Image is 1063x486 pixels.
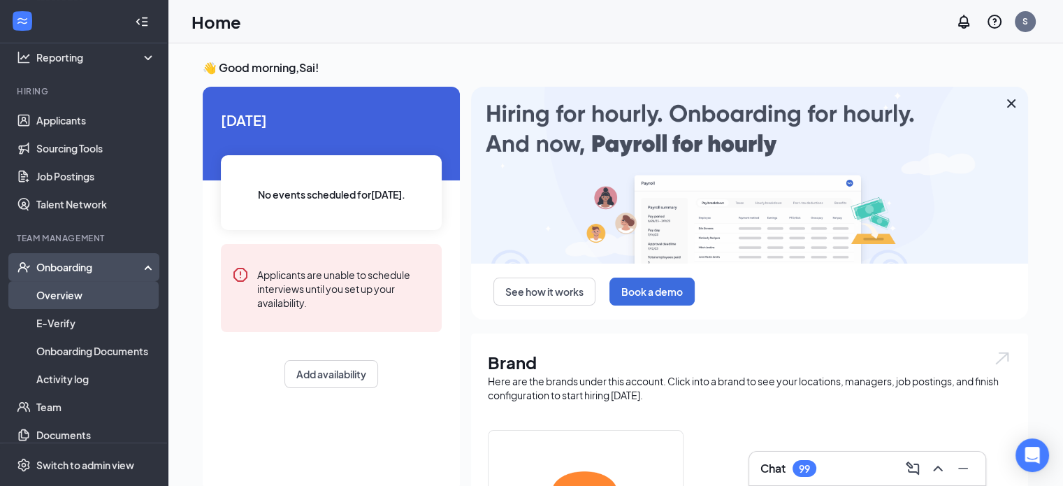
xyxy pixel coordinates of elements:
svg: Settings [17,458,31,472]
h3: Chat [760,461,786,476]
svg: Minimize [955,460,971,477]
button: See how it works [493,278,595,306]
button: ComposeMessage [902,457,924,480]
button: Book a demo [609,278,695,306]
a: Overview [36,281,156,309]
div: S [1022,15,1028,27]
svg: Collapse [135,15,149,29]
h1: Brand [488,350,1011,374]
button: Minimize [952,457,974,480]
h1: Home [191,10,241,34]
a: Team [36,393,156,421]
button: Add availability [284,360,378,388]
a: Activity log [36,365,156,393]
div: Applicants are unable to schedule interviews until you set up your availability. [257,266,431,310]
div: Here are the brands under this account. Click into a brand to see your locations, managers, job p... [488,374,1011,402]
div: Hiring [17,85,153,97]
svg: QuestionInfo [986,13,1003,30]
img: open.6027fd2a22e1237b5b06.svg [993,350,1011,366]
button: ChevronUp [927,457,949,480]
a: Documents [36,421,156,449]
div: 99 [799,463,810,475]
svg: UserCheck [17,260,31,274]
a: Talent Network [36,190,156,218]
svg: Notifications [955,13,972,30]
h3: 👋 Good morning, Sai ! [203,60,1028,76]
div: Switch to admin view [36,458,134,472]
svg: Error [232,266,249,283]
div: Onboarding [36,260,144,274]
svg: Cross [1003,95,1020,112]
div: Team Management [17,232,153,244]
div: Open Intercom Messenger [1015,438,1049,472]
span: [DATE] [221,109,442,131]
a: Sourcing Tools [36,134,156,162]
svg: ChevronUp [930,460,946,477]
svg: ComposeMessage [904,460,921,477]
div: Reporting [36,50,157,64]
a: Applicants [36,106,156,134]
a: Job Postings [36,162,156,190]
span: No events scheduled for [DATE] . [258,187,405,202]
svg: Analysis [17,50,31,64]
a: Onboarding Documents [36,337,156,365]
img: payroll-large.gif [471,87,1028,264]
a: E-Verify [36,309,156,337]
svg: WorkstreamLogo [15,14,29,28]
